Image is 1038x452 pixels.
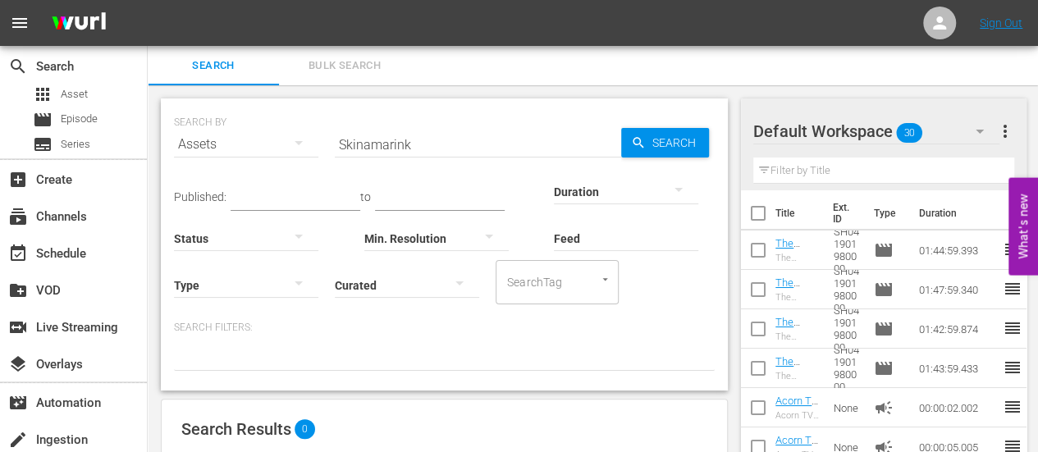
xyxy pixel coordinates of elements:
th: Title [775,190,823,236]
td: 00:00:02.002 [912,388,1002,427]
span: switch_video [8,317,28,337]
span: Search [646,128,709,158]
span: Ingestion [8,430,28,450]
span: to [360,190,371,203]
div: The Chelsea Detective 102: [PERSON_NAME] [775,331,821,342]
span: Series [61,136,90,153]
button: Open Feedback Widget [1008,177,1038,275]
span: reorder [1002,240,1022,259]
span: Overlays [8,354,28,374]
span: movie_filter [8,393,28,413]
span: VOD [8,281,28,300]
th: Type [863,190,908,236]
p: Search Filters: [174,321,715,335]
span: Ad [873,398,893,418]
span: Search [158,57,269,75]
span: Episode [873,358,893,378]
span: Series [33,135,53,154]
span: Channels [8,207,28,226]
span: Episode [873,319,893,339]
th: Duration [908,190,1007,236]
td: SH041901980000 [827,349,867,388]
span: reorder [1002,318,1022,338]
span: Asset [61,86,88,103]
div: The Chelsea Detective 104: A Chelsea Education [775,253,821,263]
td: None [827,388,867,427]
div: Default Workspace [753,108,999,154]
img: ans4CAIJ8jUAAAAAAAAAAAAAAAAAAAAAAAAgQb4GAAAAAAAAAAAAAAAAAAAAAAAAJMjXAAAAAAAAAAAAAAAAAAAAAAAAgAT5G... [39,4,118,43]
div: The Chelsea Detective 101: The Wages of Sin [775,371,821,381]
span: Asset [33,84,53,104]
span: Episode [33,110,53,130]
button: Open [597,272,613,287]
td: SH041901980000 [827,231,867,270]
span: menu [10,13,30,33]
span: Search [8,57,28,76]
td: 01:43:59.433 [912,349,1002,388]
a: Sign Out [980,16,1022,30]
span: reorder [1002,279,1022,299]
span: Bulk Search [289,57,400,75]
span: Episode [873,280,893,299]
span: Episode [873,240,893,260]
div: Assets [174,121,318,167]
span: Create [8,170,28,189]
span: reorder [1002,358,1022,377]
div: The Chelsea Detective 103: The Gentle Giant [775,292,821,303]
button: Search [621,128,709,158]
div: Acorn TV Mysteries_2 sec ad slate [775,410,821,421]
td: SH041901980000 [827,270,867,309]
span: Schedule [8,244,28,263]
td: 01:44:59.393 [912,231,1002,270]
span: Search Results [181,419,291,439]
span: Episode [61,111,98,127]
td: 01:47:59.340 [912,270,1002,309]
button: more_vert [995,112,1014,151]
td: 01:42:59.874 [912,309,1002,349]
td: SH041901980000 [827,309,867,349]
th: Ext. ID [823,190,864,236]
span: reorder [1002,397,1022,417]
span: Published: [174,190,226,203]
span: 0 [295,419,315,439]
span: more_vert [995,121,1014,141]
span: 30 [897,116,923,150]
